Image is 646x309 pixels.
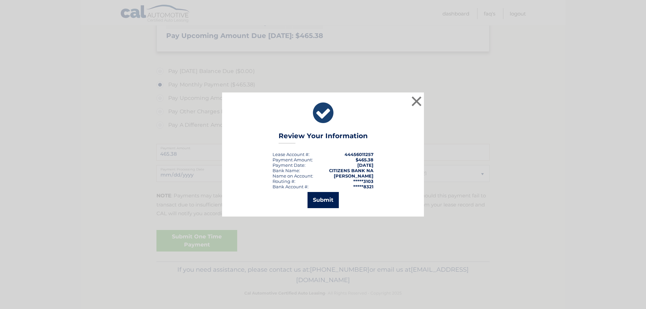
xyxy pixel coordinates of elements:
span: $465.38 [356,157,373,162]
strong: [PERSON_NAME] [334,173,373,179]
div: Payment Amount: [273,157,313,162]
div: Name on Account: [273,173,313,179]
div: Bank Account #: [273,184,309,189]
span: Payment Date [273,162,304,168]
strong: CITIZENS BANK NA [329,168,373,173]
button: × [410,94,423,108]
div: Routing #: [273,179,295,184]
strong: 44456011257 [345,152,373,157]
span: [DATE] [357,162,373,168]
button: Submit [308,192,339,208]
div: Bank Name: [273,168,300,173]
h3: Review Your Information [279,132,368,144]
div: : [273,162,306,168]
div: Lease Account #: [273,152,310,157]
